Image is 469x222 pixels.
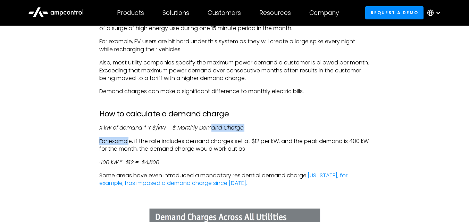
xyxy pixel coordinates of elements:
em: 400 kW * $12 = $4,800 [99,158,159,166]
div: Company [309,9,339,17]
a: Request a demo [365,6,424,19]
p: Also, most utility companies specify the maximum power demand a customer is allowed per month. Ex... [99,59,370,82]
div: Solutions [162,9,189,17]
div: Resources [259,9,291,17]
div: Customers [208,9,241,17]
em: X kW of demand * Y $/kW = $ Monthly Demand Charge [99,124,244,132]
div: Products [117,9,144,17]
a: [US_STATE], for example, has imposed a demand charge since [DATE]. [99,171,347,187]
h3: How to calculate a demand charge [99,109,370,118]
p: Demand charges can make a significant difference to monthly electric bills. [99,88,370,95]
p: For example, if the rate includes demand charges set at $12 per kW, and the peak demand is 400 kW... [99,137,370,153]
p: For example, EV users are hit hard under this system as they will create a large spike every nigh... [99,38,370,53]
p: Some areas have even introduced a mandatory residential demand charge. [99,172,370,187]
